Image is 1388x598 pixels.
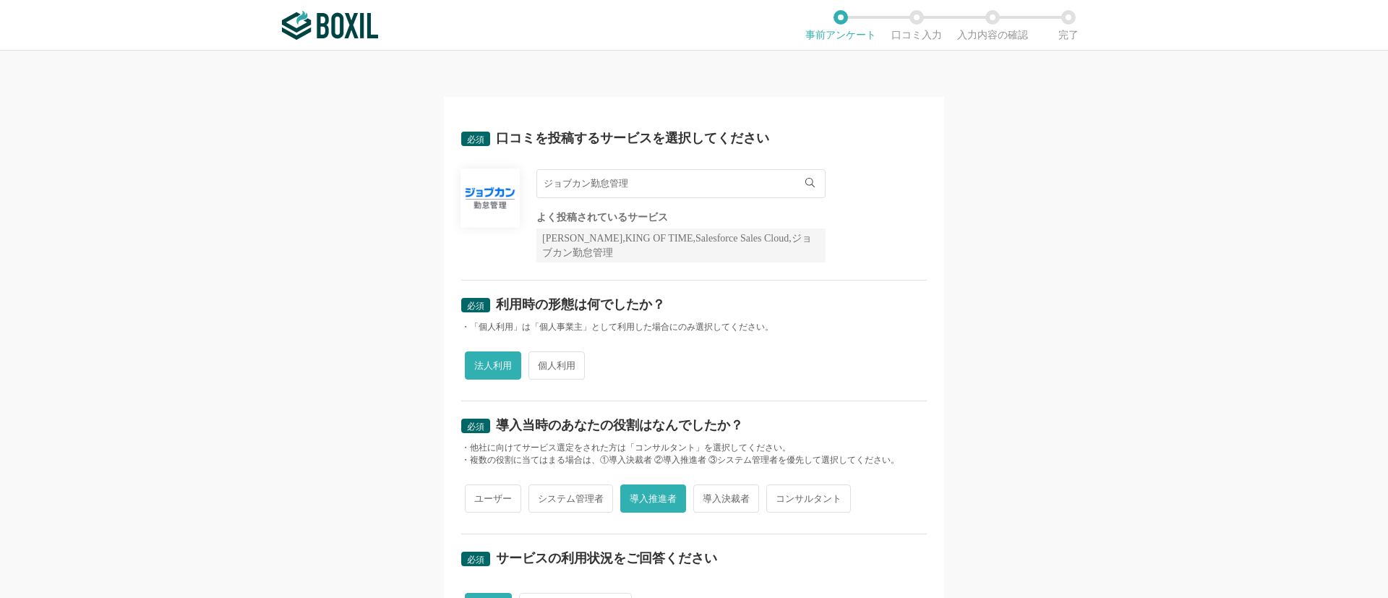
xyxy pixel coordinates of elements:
[467,134,484,145] span: 必須
[467,301,484,311] span: 必須
[467,555,484,565] span: 必須
[536,169,826,198] input: サービス名で検索
[536,213,826,223] div: よく投稿されているサービス
[461,321,927,333] div: ・「個人利用」は「個人事業主」として利用した場合にのみ選択してください。
[496,132,769,145] div: 口コミを投稿するサービスを選択してください
[461,442,927,454] div: ・他社に向けてサービス選定をされた方は「コンサルタント」を選択してください。
[496,298,665,311] div: 利用時の形態は何でしたか？
[496,419,743,432] div: 導入当時のあなたの役割はなんでしたか？
[802,10,878,40] li: 事前アンケート
[528,351,585,380] span: 個人利用
[467,422,484,432] span: 必須
[536,228,826,262] div: [PERSON_NAME],KING OF TIME,Salesforce Sales Cloud,ジョブカン勤怠管理
[461,454,927,466] div: ・複数の役割に当てはまる場合は、①導入決裁者 ②導入推進者 ③システム管理者を優先して選択してください。
[878,10,954,40] li: 口コミ入力
[465,484,521,513] span: ユーザー
[528,484,613,513] span: システム管理者
[766,484,851,513] span: コンサルタント
[282,11,378,40] img: ボクシルSaaS_ロゴ
[1030,10,1106,40] li: 完了
[496,552,717,565] div: サービスの利用状況をご回答ください
[465,351,521,380] span: 法人利用
[620,484,686,513] span: 導入推進者
[693,484,759,513] span: 導入決裁者
[954,10,1030,40] li: 入力内容の確認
